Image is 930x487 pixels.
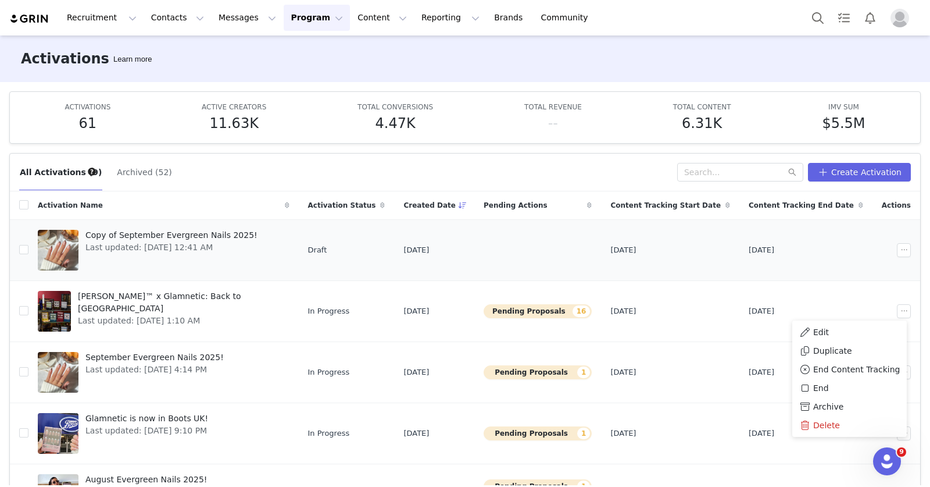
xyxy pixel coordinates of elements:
[749,244,774,256] span: [DATE]
[673,103,731,111] span: TOTAL CONTENT
[749,428,774,439] span: [DATE]
[534,5,600,31] a: Community
[610,200,721,211] span: Content Tracking Start Date
[38,410,289,457] a: Glamnetic is now in Boots UK!Last updated: [DATE] 9:10 PM
[403,200,456,211] span: Created Date
[87,166,97,177] div: Tooltip anchor
[524,103,582,111] span: TOTAL REVENUE
[65,103,110,111] span: ACTIVATIONS
[677,163,803,182] input: Search...
[414,5,487,31] button: Reporting
[38,349,289,396] a: September Evergreen Nails 2025!Last updated: [DATE] 4:14 PM
[308,244,327,256] span: Draft
[308,428,350,439] span: In Progress
[487,5,533,31] a: Brands
[21,48,109,69] h3: Activations
[813,382,829,394] span: End
[403,305,429,317] span: [DATE]
[484,304,592,318] button: Pending Proposals16
[610,305,636,317] span: [DATE]
[884,9,921,27] button: Profile
[610,428,636,439] span: [DATE]
[375,113,415,134] h5: 4.47K
[38,227,289,273] a: Copy of September Evergreen Nails 2025!Last updated: [DATE] 12:41 AM
[284,5,350,31] button: Program
[38,288,289,335] a: [PERSON_NAME]™ x Glamnetic: Back to [GEOGRAPHIC_DATA]Last updated: [DATE] 1:10 AM
[890,9,909,27] img: placeholder-profile.jpg
[749,367,774,378] span: [DATE]
[209,113,258,134] h5: 11.63K
[85,364,224,376] span: Last updated: [DATE] 4:14 PM
[813,400,843,413] span: Archive
[19,163,102,182] button: All Activations (9)
[749,305,774,317] span: [DATE]
[484,365,592,379] button: Pending Proposals1
[682,113,722,134] h5: 6.31K
[828,103,859,111] span: IMV SUM
[78,315,282,327] span: Last updated: [DATE] 1:10 AM
[202,103,266,111] span: ACTIVE CREATORS
[610,244,636,256] span: [DATE]
[38,200,103,211] span: Activation Name
[212,5,283,31] button: Messages
[85,474,213,486] span: August Evergreen Nails 2025!
[79,113,97,134] h5: 61
[808,163,911,182] button: Create Activation
[85,351,224,364] span: September Evergreen Nails 2025!
[831,5,857,31] a: Tasks
[357,103,433,111] span: TOTAL CONVERSIONS
[85,413,208,425] span: Glamnetic is now in Boots UK!
[484,200,548,211] span: Pending Actions
[78,290,282,315] span: [PERSON_NAME]™ x Glamnetic: Back to [GEOGRAPHIC_DATA]
[350,5,414,31] button: Content
[610,367,636,378] span: [DATE]
[144,5,211,31] button: Contacts
[9,13,50,24] img: grin logo
[813,419,840,432] span: Delete
[897,447,906,457] span: 9
[813,326,829,339] span: Edit
[873,447,901,475] iframe: Intercom live chat
[60,5,144,31] button: Recruitment
[788,168,796,176] i: icon: search
[813,344,852,357] span: Duplicate
[308,305,350,317] span: In Progress
[85,229,257,241] span: Copy of September Evergreen Nails 2025!
[822,113,865,134] h5: $5.5M
[111,54,154,65] div: Tooltip anchor
[857,5,883,31] button: Notifications
[403,367,429,378] span: [DATE]
[749,200,854,211] span: Content Tracking End Date
[116,163,172,182] button: Archived (52)
[484,426,592,440] button: Pending Proposals1
[813,363,900,376] span: End Content Tracking
[85,241,257,254] span: Last updated: [DATE] 12:41 AM
[85,425,208,437] span: Last updated: [DATE] 9:10 PM
[308,200,376,211] span: Activation Status
[872,193,920,218] div: Actions
[403,428,429,439] span: [DATE]
[403,244,429,256] span: [DATE]
[548,113,558,134] h5: --
[805,5,831,31] button: Search
[308,367,350,378] span: In Progress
